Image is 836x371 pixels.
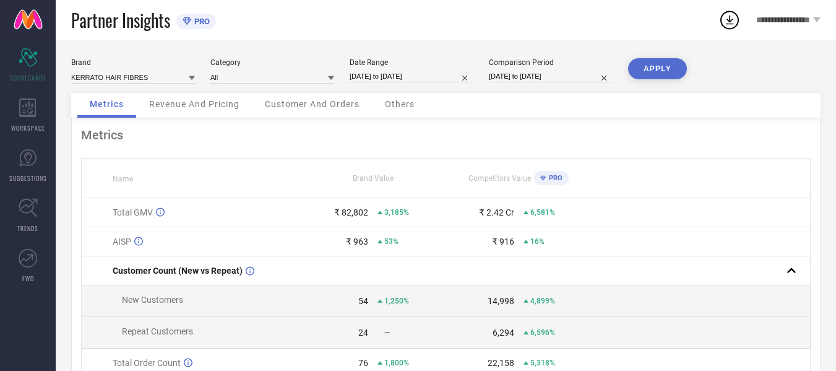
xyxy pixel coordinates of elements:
[493,328,514,338] div: 6,294
[384,359,409,367] span: 1,800%
[628,58,687,79] button: APPLY
[10,73,46,82] span: SCORECARDS
[17,224,38,233] span: TRENDS
[71,58,195,67] div: Brand
[384,297,409,305] span: 1,250%
[210,58,334,67] div: Category
[358,328,368,338] div: 24
[488,358,514,368] div: 22,158
[353,174,394,183] span: Brand Value
[358,296,368,306] div: 54
[113,266,243,276] span: Customer Count (New vs Repeat)
[113,175,133,183] span: Name
[350,58,473,67] div: Date Range
[488,296,514,306] div: 14,998
[113,207,153,217] span: Total GMV
[90,99,124,109] span: Metrics
[384,208,409,217] span: 3,185%
[350,70,473,83] input: Select date range
[489,70,613,83] input: Select comparison period
[358,358,368,368] div: 76
[9,173,47,183] span: SUGGESTIONS
[384,237,399,246] span: 53%
[530,328,555,337] span: 6,596%
[122,295,183,305] span: New Customers
[546,174,562,182] span: PRO
[71,7,170,33] span: Partner Insights
[489,58,613,67] div: Comparison Period
[385,99,415,109] span: Others
[11,123,45,133] span: WORKSPACE
[346,237,368,247] div: ₹ 963
[191,17,210,26] span: PRO
[265,99,360,109] span: Customer And Orders
[530,208,555,217] span: 6,581%
[479,207,514,217] div: ₹ 2.42 Cr
[530,297,555,305] span: 4,899%
[718,9,741,31] div: Open download list
[149,99,239,109] span: Revenue And Pricing
[468,174,531,183] span: Competitors Value
[22,274,34,283] span: FWD
[530,359,555,367] span: 5,318%
[122,326,193,336] span: Repeat Customers
[384,328,390,337] span: —
[113,237,131,247] span: AISP
[113,358,181,368] span: Total Order Count
[492,237,514,247] div: ₹ 916
[81,128,811,142] div: Metrics
[530,237,545,246] span: 16%
[334,207,368,217] div: ₹ 82,802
